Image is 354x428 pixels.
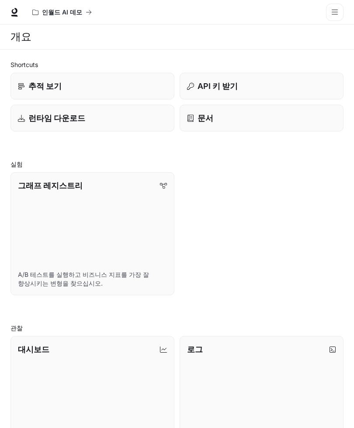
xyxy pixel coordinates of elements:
[10,60,344,69] h2: Shortcuts
[10,73,174,99] a: 추적 보기
[28,4,96,21] button: 모든 작업 공간
[28,80,62,92] p: 추적 보기
[10,105,174,131] a: 런타임 다운로드
[198,112,213,124] p: 문서
[180,73,344,99] button: API 키 받기
[28,112,85,124] p: 런타임 다운로드
[42,9,82,16] p: 인월드 AI 데모
[198,80,238,92] p: API 키 받기
[180,105,344,131] a: 문서
[18,270,167,288] p: A/B 테스트를 실행하고 비즈니스 지표를 가장 잘 향상시키는 변형을 찾으십시오.
[18,343,49,355] p: 대시보드
[187,343,203,355] p: 로그
[10,28,31,46] h1: 개요
[10,159,344,169] h2: 실험
[10,323,344,332] h2: 관찰
[10,172,174,295] a: 그래프 레지스트리A/B 테스트를 실행하고 비즈니스 지표를 가장 잘 향상시키는 변형을 찾으십시오.
[18,180,83,191] p: 그래프 레지스트리
[326,4,344,21] button: 서랍을 열다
